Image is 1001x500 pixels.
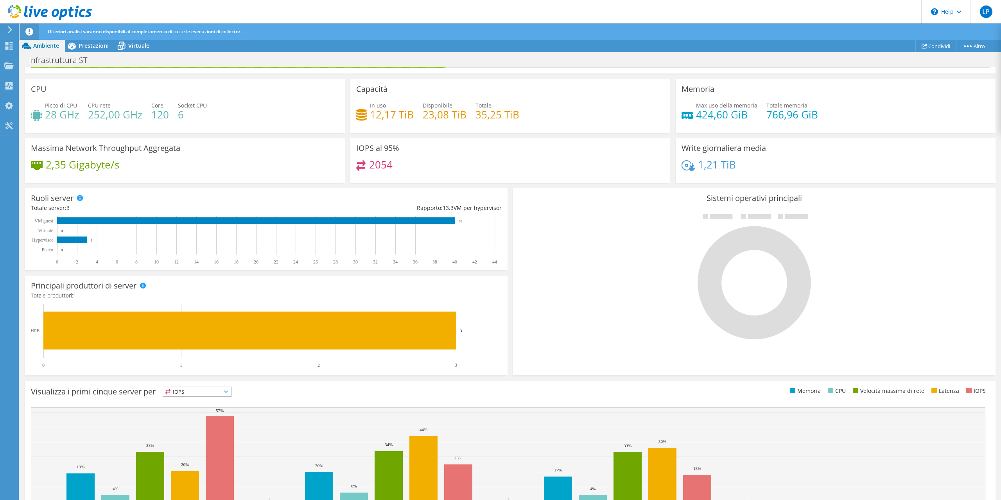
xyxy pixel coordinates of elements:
[432,259,437,265] text: 38
[356,144,399,152] h3: IOPS al 95%
[31,281,136,290] h3: Principali produttori di server
[154,259,159,265] text: 10
[45,110,79,119] h4: 28 GHz
[373,259,378,265] text: 32
[452,259,457,265] text: 40
[658,439,666,444] text: 36%
[214,259,219,265] text: 16
[698,160,736,169] h4: 1,21 TiB
[116,259,118,265] text: 6
[79,42,109,49] span: Prestazioni
[413,259,418,265] text: 36
[31,194,74,203] h3: Ruoli server
[682,144,766,152] h3: Write giornaliera media
[151,102,163,109] span: Core
[964,387,986,395] li: IOPS
[554,468,562,472] text: 17%
[980,5,992,18] span: LP
[42,247,53,253] text: Fisico
[194,259,199,265] text: 14
[33,42,59,49] span: Ambiente
[696,110,757,119] h4: 424,60 GiB
[42,362,45,368] text: 0
[356,85,387,93] h3: Capacità
[45,102,77,109] span: Picco di CPU
[46,160,119,169] h4: 2,35 Gigabyte/s
[151,110,169,119] h4: 120
[32,237,53,243] text: Hypervisor
[393,259,398,265] text: 34
[73,292,76,299] span: 1
[682,85,714,93] h3: Memoria
[851,387,924,395] li: Velocità massima di rete
[475,110,519,119] h4: 35,25 TiB
[31,204,266,212] div: Totale server:
[370,102,386,109] span: In uso
[146,443,154,448] text: 33%
[31,85,47,93] h3: CPU
[61,248,63,252] text: 0
[693,466,701,471] text: 18%
[113,486,118,491] text: 4%
[385,442,393,447] text: 34%
[34,218,53,224] text: VM guest
[25,56,99,65] h1: Infrastruttura ST
[351,484,357,488] text: 6%
[590,486,596,491] text: 4%
[492,259,497,265] text: 44
[519,194,990,203] h3: Sistemi operativi principali
[315,463,323,468] text: 20%
[48,28,242,35] span: Ulteriori analisi saranno disponibili al completamento di tutte le esecuzioni di collector.
[696,102,757,109] span: Max uso della memoria
[313,259,318,265] text: 26
[455,362,457,368] text: 3
[472,259,477,265] text: 42
[274,259,278,265] text: 22
[181,462,189,467] text: 20%
[460,328,462,333] text: 3
[56,259,58,265] text: 0
[915,40,956,52] a: Condividi
[423,102,452,109] span: Disponibile
[420,427,427,432] text: 44%
[333,259,338,265] text: 28
[180,362,182,368] text: 1
[624,443,631,448] text: 33%
[163,387,231,396] span: IOPS
[178,110,207,119] h4: 6
[128,42,149,49] span: Virtuale
[174,259,179,265] text: 12
[826,387,846,395] li: CPU
[318,362,320,368] text: 2
[88,110,142,119] h4: 252,00 GHz
[454,455,462,460] text: 25%
[76,259,78,265] text: 2
[766,102,807,109] span: Totale memoria
[293,259,298,265] text: 24
[443,204,454,211] span: 13.3
[66,204,70,211] span: 3
[216,408,224,413] text: 57%
[369,160,393,169] h4: 2054
[459,219,463,223] text: 40
[931,8,938,15] svg: \n
[423,110,466,119] h4: 23,08 TiB
[788,387,821,395] li: Memoria
[96,259,98,265] text: 4
[234,259,239,265] text: 18
[266,204,502,212] div: Rapporto: VM per hypervisor
[956,40,991,52] a: Altro
[353,259,358,265] text: 30
[135,259,138,265] text: 8
[77,464,84,469] text: 19%
[38,228,53,233] text: Virtuale
[31,144,180,152] h3: Massima Network Throughput Aggregata
[929,387,959,395] li: Latenza
[91,238,93,242] text: 3
[61,229,63,233] text: 0
[475,102,492,109] span: Totale
[370,110,414,119] h4: 12,17 TiB
[178,102,207,109] span: Socket CPU
[31,291,502,300] h4: Totale produttori:
[254,259,258,265] text: 20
